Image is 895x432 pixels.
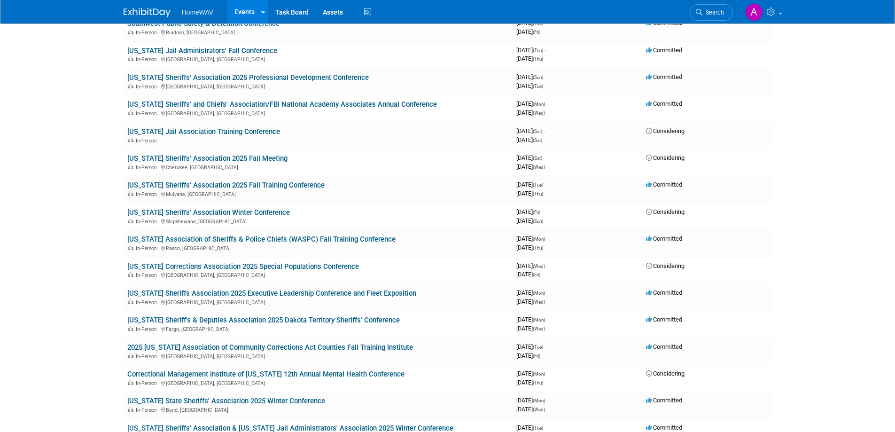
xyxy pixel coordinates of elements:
[646,235,682,242] span: Committed
[127,352,509,360] div: [GEOGRAPHIC_DATA], [GEOGRAPHIC_DATA]
[127,343,413,352] a: 2025 [US_STATE] Association of Community Corrections Act Counties Fall Training Institute
[127,316,400,324] a: [US_STATE] Sheriff's & Deputies Association 2025 Dakota Territory Sheriffs' Conference
[546,235,548,242] span: -
[533,110,545,116] span: (Wed)
[516,406,545,413] span: [DATE]
[127,82,509,90] div: [GEOGRAPHIC_DATA], [GEOGRAPHIC_DATA]
[136,380,160,386] span: In-Person
[127,100,437,109] a: [US_STATE] Sheriffs' and Chiefs' Association/FBI National Academy Associates Annual Conference
[516,289,548,296] span: [DATE]
[136,219,160,225] span: In-Person
[516,379,543,386] span: [DATE]
[128,56,133,61] img: In-Person Event
[128,110,133,115] img: In-Person Event
[127,379,509,386] div: [GEOGRAPHIC_DATA], [GEOGRAPHIC_DATA]
[533,291,545,296] span: (Mon)
[136,191,160,197] span: In-Person
[127,325,509,332] div: Fargo, [GEOGRAPHIC_DATA]
[128,353,133,358] img: In-Person Event
[516,163,545,170] span: [DATE]
[516,352,540,359] span: [DATE]
[546,370,548,377] span: -
[533,245,543,251] span: (Thu)
[544,127,545,134] span: -
[533,56,543,62] span: (Thu)
[533,129,542,134] span: (Sat)
[136,299,160,306] span: In-Person
[516,47,546,54] span: [DATE]
[127,262,359,271] a: [US_STATE] Corrections Association 2025 Special Populations Conference
[646,343,682,350] span: Committed
[127,406,509,413] div: Bend, [GEOGRAPHIC_DATA]
[646,316,682,323] span: Committed
[516,28,540,35] span: [DATE]
[128,380,133,385] img: In-Person Event
[136,30,160,36] span: In-Person
[127,244,509,251] div: Pasco, [GEOGRAPHIC_DATA]
[542,208,543,215] span: -
[516,298,545,305] span: [DATE]
[516,109,545,116] span: [DATE]
[533,102,545,107] span: (Mon)
[136,165,160,171] span: In-Person
[533,407,545,412] span: (Wed)
[127,28,509,36] div: Ruidoso, [GEOGRAPHIC_DATA]
[127,217,509,225] div: Shipshewana, [GEOGRAPHIC_DATA]
[136,110,160,117] span: In-Person
[533,182,543,188] span: (Tue)
[533,326,545,331] span: (Wed)
[136,56,160,63] span: In-Person
[516,262,548,269] span: [DATE]
[128,219,133,223] img: In-Person Event
[516,397,548,404] span: [DATE]
[136,272,160,278] span: In-Person
[646,424,682,431] span: Committed
[646,47,682,54] span: Committed
[136,407,160,413] span: In-Person
[533,425,543,431] span: (Tue)
[136,138,160,144] span: In-Person
[127,298,509,306] div: [GEOGRAPHIC_DATA], [GEOGRAPHIC_DATA]
[545,343,546,350] span: -
[127,190,509,197] div: Mulvane, [GEOGRAPHIC_DATA]
[533,156,542,161] span: (Sat)
[516,316,548,323] span: [DATE]
[546,289,548,296] span: -
[128,299,133,304] img: In-Person Event
[533,264,545,269] span: (Wed)
[533,353,540,359] span: (Fri)
[128,30,133,34] img: In-Person Event
[127,127,280,136] a: [US_STATE] Jail Association Training Conference
[516,55,543,62] span: [DATE]
[128,407,133,412] img: In-Person Event
[516,217,543,224] span: [DATE]
[128,138,133,142] img: In-Person Event
[182,8,214,16] span: HomeWAV
[545,181,546,188] span: -
[127,397,325,405] a: [US_STATE] State Sheriffs' Association 2025 Winter Conference
[136,326,160,332] span: In-Person
[544,154,545,161] span: -
[646,397,682,404] span: Committed
[127,109,509,117] div: [GEOGRAPHIC_DATA], [GEOGRAPHIC_DATA]
[127,271,509,278] div: [GEOGRAPHIC_DATA], [GEOGRAPHIC_DATA]
[646,370,685,377] span: Considering
[516,325,545,332] span: [DATE]
[127,47,277,55] a: [US_STATE] Jail Administrators' Fall Conference
[545,73,546,80] span: -
[127,73,369,82] a: [US_STATE] Sheriffs' Association 2025 Professional Development Conference
[136,353,160,360] span: In-Person
[646,208,685,215] span: Considering
[646,73,682,80] span: Committed
[127,289,416,298] a: [US_STATE] Sheriffs Association 2025 Executive Leadership Conference and Fleet Exposition
[516,271,540,278] span: [DATE]
[127,55,509,63] div: [GEOGRAPHIC_DATA], [GEOGRAPHIC_DATA]
[646,154,685,161] span: Considering
[533,48,543,53] span: (Thu)
[516,235,548,242] span: [DATE]
[533,317,545,322] span: (Mon)
[128,84,133,88] img: In-Person Event
[136,84,160,90] span: In-Person
[533,138,542,143] span: (Sat)
[124,8,171,17] img: ExhibitDay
